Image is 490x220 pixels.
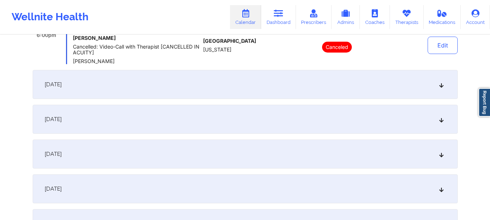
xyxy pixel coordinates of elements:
a: Prescribers [296,5,332,29]
a: Calendar [230,5,261,29]
span: [DATE] [45,81,62,88]
p: Canceled [322,42,352,53]
a: Admins [332,5,360,29]
span: [DATE] [45,116,62,123]
span: Cancelled: Video-Call with Therapist [CANCELLED IN ACUITY] [73,44,200,55]
a: Coaches [360,5,390,29]
a: Medications [424,5,461,29]
a: Therapists [390,5,424,29]
button: Edit [428,37,458,54]
span: [US_STATE] [203,47,231,53]
a: Dashboard [261,5,296,29]
span: [DATE] [45,150,62,158]
a: Account [461,5,490,29]
span: 6:00pm [37,32,56,38]
span: [DATE] [45,185,62,192]
h6: [PERSON_NAME] [73,35,200,41]
span: [PERSON_NAME] [73,58,200,64]
a: Report Bug [478,88,490,117]
span: [GEOGRAPHIC_DATA] [203,38,256,44]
